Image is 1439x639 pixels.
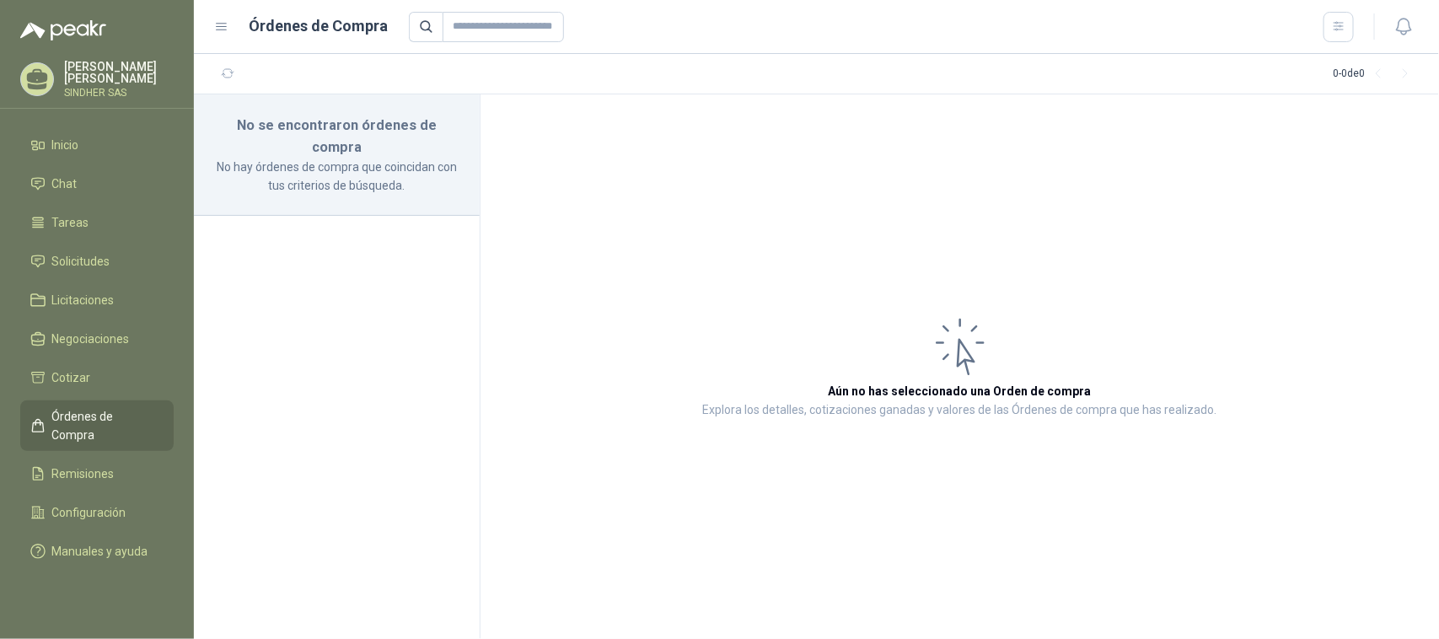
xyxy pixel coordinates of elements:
[52,503,126,522] span: Configuración
[20,535,174,567] a: Manuales y ayuda
[214,158,459,195] p: No hay órdenes de compra que coincidan con tus criterios de búsqueda.
[52,175,78,193] span: Chat
[52,136,79,154] span: Inicio
[20,284,174,316] a: Licitaciones
[52,542,148,561] span: Manuales y ayuda
[20,400,174,451] a: Órdenes de Compra
[20,497,174,529] a: Configuración
[703,400,1217,421] p: Explora los detalles, cotizaciones ganadas y valores de las Órdenes de compra que has realizado.
[1333,61,1419,88] div: 0 - 0 de 0
[52,291,115,309] span: Licitaciones
[64,61,174,84] p: [PERSON_NAME] [PERSON_NAME]
[20,245,174,277] a: Solicitudes
[52,368,91,387] span: Cotizar
[20,168,174,200] a: Chat
[52,330,130,348] span: Negociaciones
[20,129,174,161] a: Inicio
[52,407,158,444] span: Órdenes de Compra
[20,20,106,40] img: Logo peakr
[64,88,174,98] p: SINDHER SAS
[52,464,115,483] span: Remisiones
[52,252,110,271] span: Solicitudes
[20,207,174,239] a: Tareas
[20,323,174,355] a: Negociaciones
[20,362,174,394] a: Cotizar
[20,458,174,490] a: Remisiones
[829,382,1092,400] h3: Aún no has seleccionado una Orden de compra
[250,14,389,38] h1: Órdenes de Compra
[52,213,89,232] span: Tareas
[214,115,459,158] h3: No se encontraron órdenes de compra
